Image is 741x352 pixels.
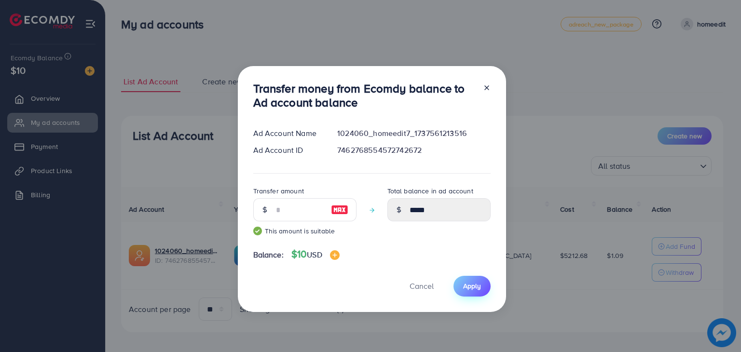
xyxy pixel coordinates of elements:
[253,186,304,196] label: Transfer amount
[246,145,330,156] div: Ad Account ID
[398,276,446,297] button: Cancel
[453,276,491,297] button: Apply
[410,281,434,291] span: Cancel
[331,204,348,216] img: image
[253,226,357,236] small: This amount is suitable
[463,281,481,291] span: Apply
[330,250,340,260] img: image
[329,145,498,156] div: 7462768554572742672
[246,128,330,139] div: Ad Account Name
[253,227,262,235] img: guide
[253,81,475,109] h3: Transfer money from Ecomdy balance to Ad account balance
[329,128,498,139] div: 1024060_homeedit7_1737561213516
[307,249,322,260] span: USD
[291,248,340,260] h4: $10
[253,249,284,260] span: Balance:
[387,186,473,196] label: Total balance in ad account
